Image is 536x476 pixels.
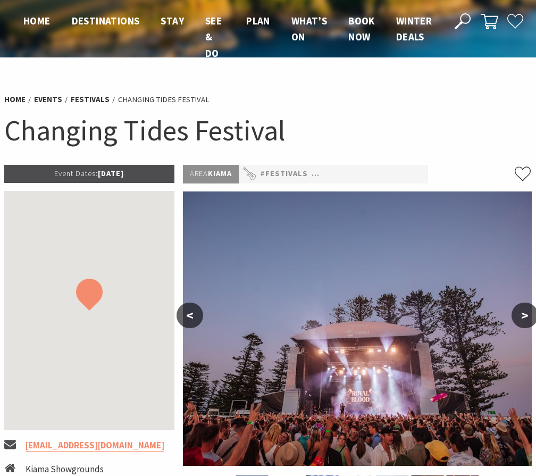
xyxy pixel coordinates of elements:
[246,14,270,27] span: Plan
[4,112,532,149] h1: Changing Tides Festival
[260,168,308,180] a: #Festivals
[358,318,475,414] div: Unlock exclusive winter offers
[161,14,184,27] span: Stay
[34,94,62,105] a: Events
[205,14,222,60] span: See & Do
[312,168,427,180] a: #Concert or Performance
[26,439,164,452] a: [EMAIL_ADDRESS][DOMAIN_NAME]
[183,165,239,183] p: Kiama
[352,435,518,456] a: EXPLORE WINTER DEALS
[54,169,98,178] span: Event Dates:
[348,14,375,43] span: Book now
[396,14,432,43] span: Winter Deals
[118,94,210,106] li: Changing Tides Festival
[13,13,442,61] nav: Main Menu
[71,94,110,105] a: Festivals
[190,169,208,178] span: Area
[183,191,532,466] img: Changing Tides Main Stage
[23,14,51,27] span: Home
[4,165,174,182] p: [DATE]
[291,14,327,43] span: What’s On
[378,435,492,456] div: EXPLORE WINTER DEALS
[4,94,26,105] a: Home
[72,14,140,27] span: Destinations
[177,303,203,328] button: <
